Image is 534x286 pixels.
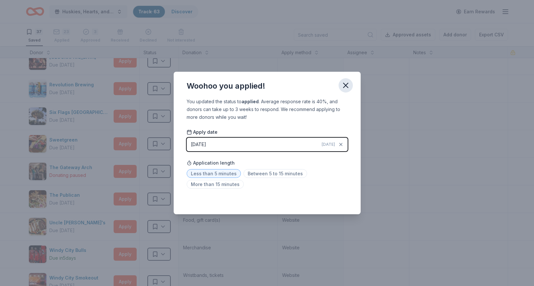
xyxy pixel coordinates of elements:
[187,159,235,167] span: Application length
[187,180,244,189] span: More than 15 minutes
[187,81,265,91] div: Woohoo you applied!
[187,129,217,135] span: Apply date
[187,138,348,151] button: [DATE][DATE]
[191,141,206,148] div: [DATE]
[187,98,348,121] div: You updated the status to . Average response rate is 40%, and donors can take up to 3 weeks to re...
[243,169,307,178] span: Between 5 to 15 minutes
[322,142,335,147] span: [DATE]
[187,169,241,178] span: Less than 5 minutes
[242,99,259,104] b: applied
